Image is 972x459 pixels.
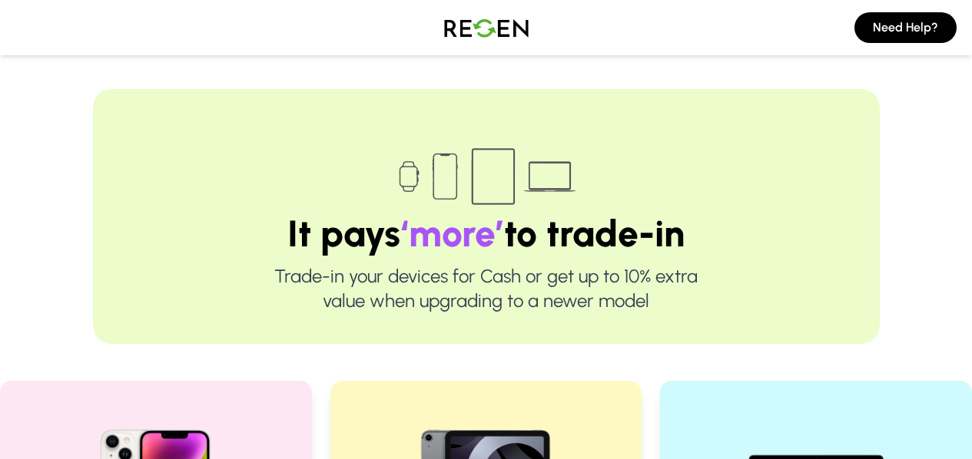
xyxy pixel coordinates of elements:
[854,12,957,43] button: Need Help?
[142,215,831,252] h1: It pays to trade-in
[390,138,582,215] img: Trade-in devices
[142,264,831,313] p: Trade-in your devices for Cash or get up to 10% extra value when upgrading to a newer model
[400,211,504,256] span: ‘more’
[433,6,540,49] img: Logo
